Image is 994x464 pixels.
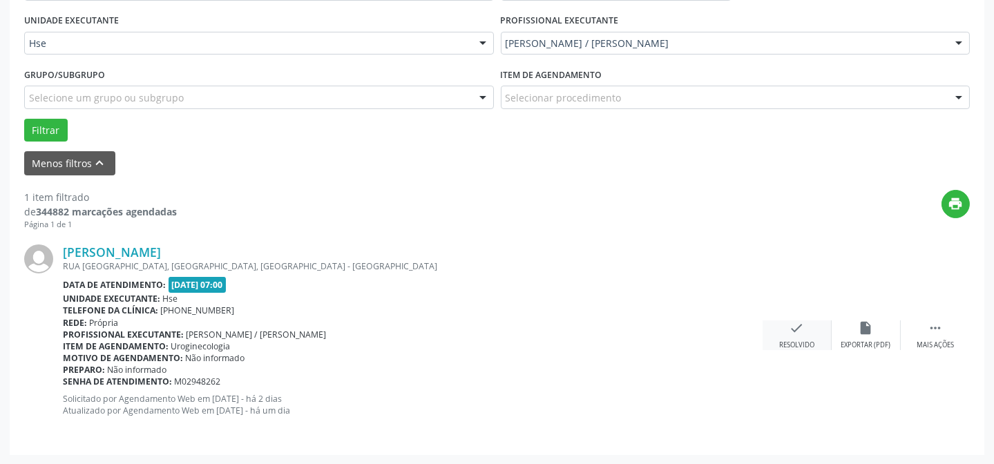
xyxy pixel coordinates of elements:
[187,329,327,340] span: [PERSON_NAME] / [PERSON_NAME]
[790,320,805,336] i: check
[90,317,119,329] span: Própria
[24,119,68,142] button: Filtrar
[63,393,763,416] p: Solicitado por Agendamento Web em [DATE] - há 2 dias Atualizado por Agendamento Web em [DATE] - h...
[24,151,115,175] button: Menos filtroskeyboard_arrow_up
[24,219,177,231] div: Página 1 de 1
[63,329,184,340] b: Profissional executante:
[63,317,87,329] b: Rede:
[93,155,108,171] i: keyboard_arrow_up
[29,90,184,105] span: Selecione um grupo ou subgrupo
[63,340,169,352] b: Item de agendamento:
[63,304,158,316] b: Telefone da clínica:
[24,10,119,32] label: UNIDADE EXECUTANTE
[108,364,167,376] span: Não informado
[171,340,231,352] span: Uroginecologia
[501,10,619,32] label: PROFISSIONAL EXECUTANTE
[917,340,954,350] div: Mais ações
[24,244,53,273] img: img
[175,376,221,387] span: M02948262
[63,260,763,272] div: RUA [GEOGRAPHIC_DATA], [GEOGRAPHIC_DATA], [GEOGRAPHIC_DATA] - [GEOGRAPHIC_DATA]
[63,364,105,376] b: Preparo:
[859,320,874,336] i: insert_drive_file
[63,244,161,260] a: [PERSON_NAME]
[169,277,227,293] span: [DATE] 07:00
[63,352,183,364] b: Motivo de agendamento:
[63,293,160,304] b: Unidade executante:
[501,64,602,86] label: Item de agendamento
[928,320,943,336] i: 
[163,293,178,304] span: Hse
[186,352,245,364] span: Não informado
[24,64,105,86] label: Grupo/Subgrupo
[948,196,964,211] i: print
[36,205,177,218] strong: 344882 marcações agendadas
[24,190,177,204] div: 1 item filtrado
[506,90,622,105] span: Selecionar procedimento
[942,190,970,218] button: print
[506,37,942,50] span: [PERSON_NAME] / [PERSON_NAME]
[63,376,172,387] b: Senha de atendimento:
[29,37,466,50] span: Hse
[161,304,235,316] span: [PHONE_NUMBER]
[841,340,891,350] div: Exportar (PDF)
[63,279,166,291] b: Data de atendimento:
[24,204,177,219] div: de
[779,340,814,350] div: Resolvido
